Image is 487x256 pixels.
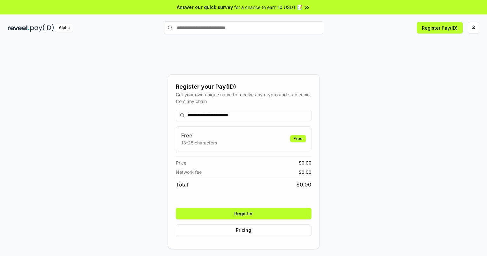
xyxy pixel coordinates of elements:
[176,91,311,105] div: Get your own unique name to receive any crypto and stablecoin, from any chain
[176,82,311,91] div: Register your Pay(ID)
[30,24,54,32] img: pay_id
[176,208,311,219] button: Register
[181,139,217,146] p: 13-25 characters
[176,224,311,236] button: Pricing
[296,181,311,188] span: $ 0.00
[176,169,202,175] span: Network fee
[177,4,233,11] span: Answer our quick survey
[176,181,188,188] span: Total
[290,135,306,142] div: Free
[176,159,186,166] span: Price
[299,169,311,175] span: $ 0.00
[417,22,463,33] button: Register Pay(ID)
[8,24,29,32] img: reveel_dark
[55,24,73,32] div: Alpha
[299,159,311,166] span: $ 0.00
[181,132,217,139] h3: Free
[234,4,303,11] span: for a chance to earn 10 USDT 📝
